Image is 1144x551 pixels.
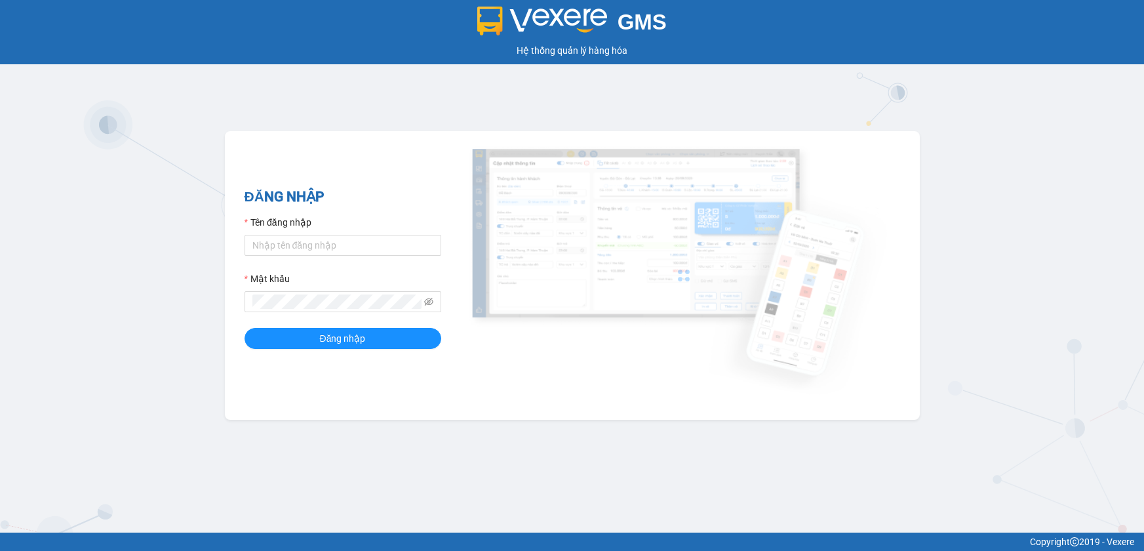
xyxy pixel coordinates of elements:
a: GMS [477,20,667,30]
img: logo 2 [477,7,607,35]
label: Mật khẩu [245,272,290,286]
label: Tên đăng nhập [245,215,311,230]
div: Hệ thống quản lý hàng hóa [3,43,1141,58]
input: Tên đăng nhập [245,235,441,256]
h2: ĐĂNG NHẬP [245,186,441,208]
span: copyright [1070,537,1079,546]
span: Đăng nhập [320,331,366,346]
input: Mật khẩu [252,295,422,309]
span: GMS [618,10,667,34]
div: Copyright 2019 - Vexere [10,535,1134,549]
span: eye-invisible [424,297,433,306]
button: Đăng nhập [245,328,441,349]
